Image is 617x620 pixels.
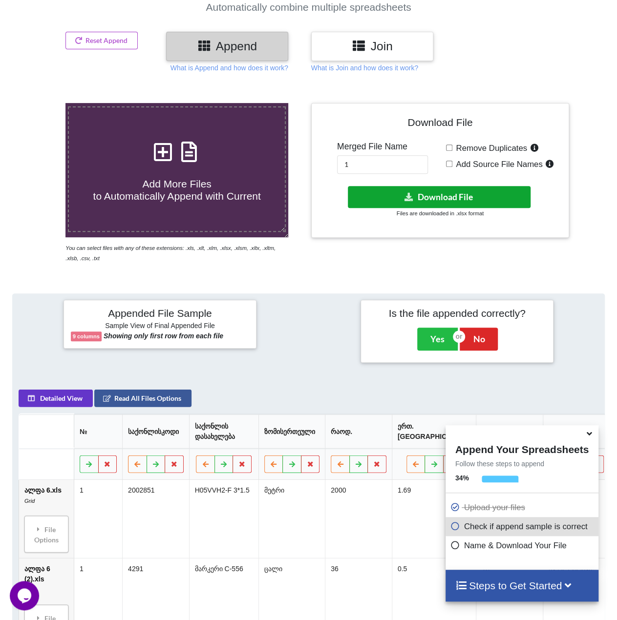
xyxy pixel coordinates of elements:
[10,581,41,610] iframe: chat widget
[452,144,527,153] span: Remove Duplicates
[455,579,589,592] h4: Steps to Get Started
[348,186,531,208] button: Download File
[450,501,596,514] p: Upload your files
[104,332,223,340] b: Showing only first row from each file
[337,142,428,152] h5: Merged File Name
[258,479,325,558] td: მეტრი
[446,441,598,455] h4: Append Your Spreadsheets
[397,210,484,216] small: Files are downloaded in .xlsx format
[65,32,138,49] button: Reset Append
[325,414,392,448] th: რაოდ.
[446,459,598,469] p: Follow these steps to append
[319,39,426,53] h3: Join
[19,389,93,407] button: Detailed View
[189,479,258,558] td: H05VVH2-F 3*1.5
[325,479,392,558] td: 2000
[73,333,100,339] b: 9 columns
[417,328,458,350] button: Yes
[189,414,258,448] th: საქონლის დასახელება
[543,414,610,448] th: დაბეგვრა
[258,414,325,448] th: ზომისერთეული
[173,39,281,53] h3: Append
[392,479,476,558] td: 1.69
[452,160,542,169] span: Add Source File Names
[94,389,191,407] button: Read All Files Options
[450,520,596,533] p: Check if append sample is correct
[319,110,562,138] h4: Download File
[93,178,261,202] span: Add More Files to Automatically Append with Current
[65,245,276,261] i: You can select files with any of these extensions: .xls, .xlt, .xlm, .xlsx, .xlsm, .xltx, .xltm, ...
[74,414,122,448] th: №
[450,539,596,552] p: Name & Download Your File
[27,518,65,549] div: File Options
[122,414,189,448] th: საქონლისკოდი
[392,414,476,448] th: ერთ.[GEOGRAPHIC_DATA]
[170,63,288,73] p: What is Append and how does it work?
[311,63,418,73] p: What is Join and how does it work?
[122,479,189,558] td: 2002851
[455,474,469,482] b: 34 %
[460,328,498,350] button: No
[71,322,249,331] h6: Sample View of Final Appended File
[24,497,35,503] i: Grid
[368,307,546,319] h4: Is the file appended correctly?
[71,307,249,321] h4: Appended File Sample
[74,479,122,558] td: 1
[19,479,74,558] td: ალფა 6.xls
[476,414,543,448] th: საქონლისფასი
[337,155,428,174] input: Enter File Name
